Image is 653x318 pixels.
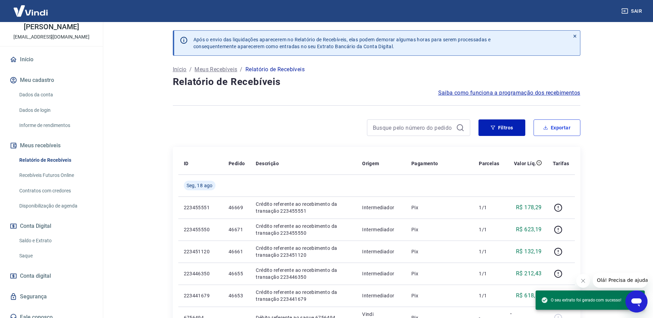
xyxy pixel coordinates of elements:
[229,270,245,277] p: 46655
[411,270,468,277] p: Pix
[229,292,245,299] p: 46653
[411,292,468,299] p: Pix
[17,118,95,132] a: Informe de rendimentos
[8,52,95,67] a: Início
[479,270,499,277] p: 1/1
[8,73,95,88] button: Meu cadastro
[20,271,51,281] span: Conta digital
[553,160,569,167] p: Tarifas
[516,203,542,212] p: R$ 178,29
[256,267,351,280] p: Crédito referente ao recebimento da transação 223446350
[516,291,542,300] p: R$ 618,83
[245,65,305,74] p: Relatório de Recebíveis
[362,292,400,299] p: Intermediador
[17,249,95,263] a: Saque
[256,160,279,167] p: Descrição
[541,297,621,304] span: O seu extrato foi gerado com sucesso!
[593,273,647,288] iframe: Mensagem da empresa
[8,268,95,284] a: Conta digital
[438,89,580,97] a: Saiba como funciona a programação dos recebimentos
[13,33,89,41] p: [EMAIL_ADDRESS][DOMAIN_NAME]
[516,269,542,278] p: R$ 212,43
[8,138,95,153] button: Meus recebíveis
[576,274,590,288] iframe: Fechar mensagem
[240,65,242,74] p: /
[411,204,468,211] p: Pix
[362,270,400,277] p: Intermediador
[362,248,400,255] p: Intermediador
[411,248,468,255] p: Pix
[8,219,95,234] button: Conta Digital
[256,289,351,303] p: Crédito referente ao recebimento da transação 223441679
[229,248,245,255] p: 46661
[478,119,525,136] button: Filtros
[184,270,218,277] p: 223446350
[256,245,351,258] p: Crédito referente ao recebimento da transação 223451120
[625,290,647,312] iframe: Botão para abrir a janela de mensagens
[17,88,95,102] a: Dados da conta
[256,223,351,236] p: Crédito referente ao recebimento da transação 223455550
[184,226,218,233] p: 223455550
[411,226,468,233] p: Pix
[189,65,192,74] p: /
[194,65,237,74] a: Meus Recebíveis
[17,168,95,182] a: Recebíveis Futuros Online
[411,160,438,167] p: Pagamento
[17,103,95,117] a: Dados de login
[479,248,499,255] p: 1/1
[17,199,95,213] a: Disponibilização de agenda
[17,153,95,167] a: Relatório de Recebíveis
[514,160,536,167] p: Valor Líq.
[479,226,499,233] p: 1/1
[17,234,95,248] a: Saldo e Extrato
[362,204,400,211] p: Intermediador
[229,160,245,167] p: Pedido
[184,248,218,255] p: 223451120
[187,182,213,189] span: Seg, 18 ago
[193,36,491,50] p: Após o envio das liquidações aparecerem no Relatório de Recebíveis, elas podem demorar algumas ho...
[620,5,645,18] button: Sair
[479,160,499,167] p: Parcelas
[8,0,53,21] img: Vindi
[362,226,400,233] p: Intermediador
[534,119,580,136] button: Exportar
[184,204,218,211] p: 223455551
[8,289,95,304] a: Segurança
[256,201,351,214] p: Crédito referente ao recebimento da transação 223455551
[479,292,499,299] p: 1/1
[4,5,58,10] span: Olá! Precisa de ajuda?
[229,204,245,211] p: 46669
[516,247,542,256] p: R$ 132,19
[17,184,95,198] a: Contratos com credores
[173,65,187,74] a: Início
[373,123,453,133] input: Busque pelo número do pedido
[229,226,245,233] p: 46671
[362,160,379,167] p: Origem
[173,75,580,89] h4: Relatório de Recebíveis
[24,23,79,31] p: [PERSON_NAME]
[184,160,189,167] p: ID
[479,204,499,211] p: 1/1
[516,225,542,234] p: R$ 623,19
[184,292,218,299] p: 223441679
